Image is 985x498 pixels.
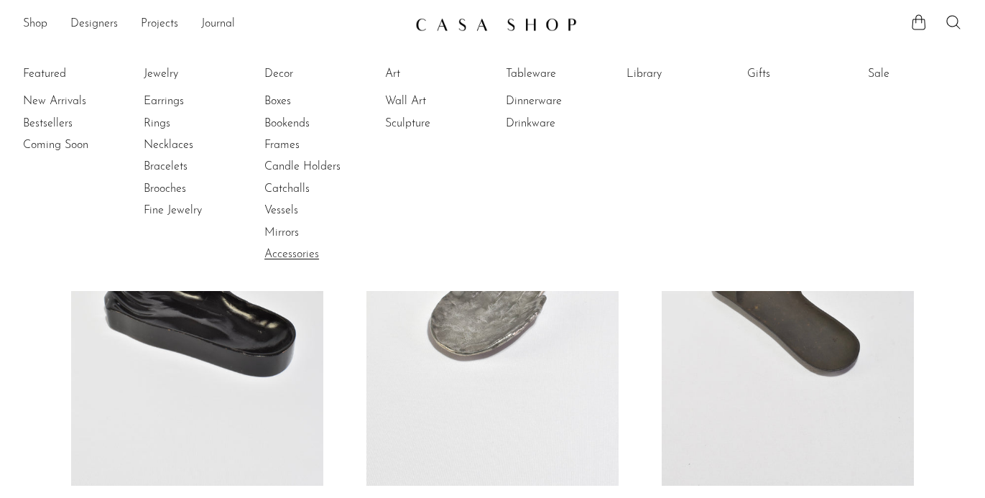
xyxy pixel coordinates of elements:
ul: Featured [23,91,131,156]
a: Catchalls [264,181,372,197]
a: Jewelry [144,66,251,82]
a: Library [626,66,734,82]
a: Earrings [144,93,251,109]
ul: Decor [264,63,372,266]
a: Boxes [264,93,372,109]
a: Wall Art [385,93,493,109]
ul: Sale [868,63,976,91]
a: Bookends [264,116,372,132]
a: Journal [201,15,235,34]
a: Shop [23,15,47,34]
a: Tableware [506,66,614,82]
a: Vessels [264,203,372,218]
ul: Jewelry [144,63,251,222]
a: Fine Jewelry [144,203,251,218]
a: Coming Soon [23,137,131,153]
a: Gifts [747,66,855,82]
a: Sculpture [385,116,493,132]
a: Drinkware [506,116,614,132]
a: New Arrivals [23,93,131,109]
a: Art [385,66,493,82]
ul: Gifts [747,63,855,91]
ul: Library [626,63,734,91]
a: Projects [141,15,178,34]
a: Sale [868,66,976,82]
a: Mirrors [264,225,372,241]
a: Dinnerware [506,93,614,109]
a: Bestsellers [23,116,131,132]
ul: Tableware [506,63,614,134]
ul: NEW HEADER MENU [23,12,404,37]
a: Bracelets [144,159,251,175]
ul: Art [385,63,493,134]
nav: Desktop navigation [23,12,404,37]
a: Designers [70,15,118,34]
a: Accessories [264,246,372,262]
a: Candle Holders [264,159,372,175]
a: Frames [264,137,372,153]
a: Rings [144,116,251,132]
a: Brooches [144,181,251,197]
a: Necklaces [144,137,251,153]
a: Decor [264,66,372,82]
